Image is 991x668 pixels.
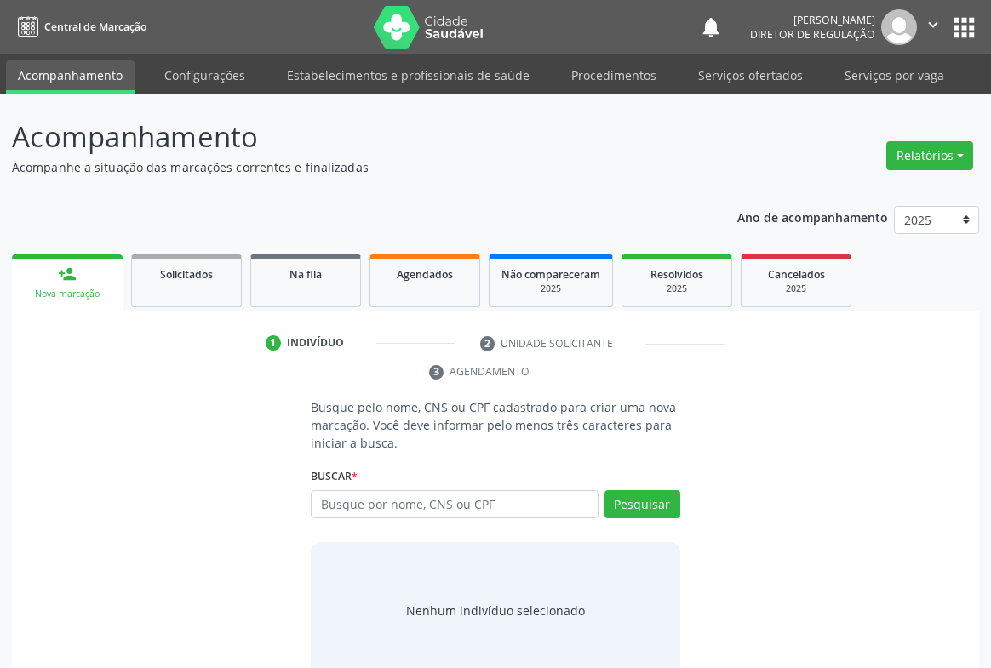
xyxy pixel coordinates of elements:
div: person_add [58,265,77,283]
span: Não compareceram [501,267,600,282]
i:  [924,15,942,34]
a: Central de Marcação [12,13,146,41]
span: Cancelados [768,267,825,282]
img: img [881,9,917,45]
div: [PERSON_NAME] [750,13,875,27]
a: Acompanhamento [6,60,135,94]
span: Agendados [397,267,453,282]
span: Diretor de regulação [750,27,875,42]
div: 2025 [634,283,719,295]
button: notifications [699,15,723,39]
div: 2025 [753,283,839,295]
span: Central de Marcação [44,20,146,34]
a: Procedimentos [559,60,668,90]
span: Solicitados [160,267,213,282]
div: 1 [266,335,281,351]
button: apps [949,13,979,43]
p: Ano de acompanhamento [737,206,888,227]
div: Indivíduo [287,335,344,351]
button: Pesquisar [604,490,680,519]
div: Nova marcação [24,288,111,300]
label: Buscar [311,464,358,490]
div: 2025 [501,283,600,295]
input: Busque por nome, CNS ou CPF [311,490,599,519]
span: Na fila [289,267,322,282]
div: Nenhum indivíduo selecionado [406,602,585,619]
p: Acompanhe a situação das marcações correntes e finalizadas [12,158,689,176]
span: Resolvidos [650,267,703,282]
a: Serviços por vaga [833,60,956,90]
button:  [917,9,949,45]
a: Estabelecimentos e profissionais de saúde [275,60,541,90]
p: Acompanhamento [12,116,689,158]
a: Serviços ofertados [686,60,815,90]
p: Busque pelo nome, CNS ou CPF cadastrado para criar uma nova marcação. Você deve informar pelo men... [311,398,680,452]
a: Configurações [152,60,257,90]
button: Relatórios [886,141,973,170]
